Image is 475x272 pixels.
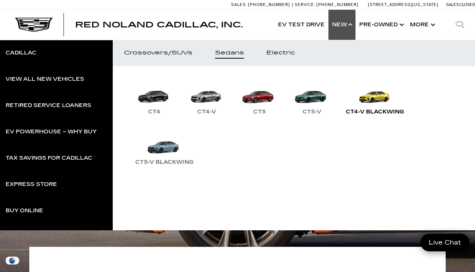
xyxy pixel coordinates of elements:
a: CT5-V [289,77,334,116]
section: Click to Open Cookie Consent Modal [4,257,21,264]
a: CT5 [237,77,282,116]
div: Crossovers/SUVs [124,50,192,56]
div: CT5-V Blackwing [132,158,197,167]
div: CT4 [144,107,164,116]
a: Red Noland Cadillac, Inc. [75,21,243,29]
button: More [406,10,437,40]
a: Electric [255,40,306,66]
span: Service: [295,2,315,7]
div: Buy Online [6,208,43,213]
div: Express Store [6,182,57,187]
div: CT5 [250,107,269,116]
div: Retired Service Loaners [6,103,91,108]
div: CT4-V Blackwing [342,107,408,116]
a: New [328,10,355,40]
div: Tax Savings for Cadillac [6,156,92,161]
span: [PHONE_NUMBER] [316,2,359,7]
div: Electric [266,50,295,56]
div: CT4-V [194,107,220,116]
a: Service: [PHONE_NUMBER] [292,3,360,7]
a: Crossovers/SUVs [113,40,204,66]
div: View All New Vehicles [6,77,84,82]
div: CT5-V [299,107,325,116]
img: Cadillac Dark Logo with Cadillac White Text [15,18,53,32]
img: Opt-Out Icon [4,257,21,264]
a: [STREET_ADDRESS][US_STATE] [368,2,439,7]
span: Sales: [231,2,247,7]
a: EV Test Drive [274,10,328,40]
a: CT4-V Blackwing [342,77,408,116]
div: Sedans [215,50,244,56]
a: CT4-V [184,77,229,116]
div: Cadillac [6,50,36,56]
a: Sales: [PHONE_NUMBER] [231,3,292,7]
span: Closed [460,2,475,7]
span: Sales: [446,2,460,7]
div: EV Powerhouse – Why Buy [6,129,97,134]
a: Live Chat [421,234,469,251]
a: CT4 [132,77,177,116]
a: Sedans [204,40,255,66]
span: [PHONE_NUMBER] [248,2,290,7]
a: Pre-Owned [355,10,406,40]
a: CT5-V Blackwing [132,128,197,167]
div: Search [445,10,475,40]
span: Red Noland Cadillac, Inc. [75,20,243,29]
span: Live Chat [425,238,465,247]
